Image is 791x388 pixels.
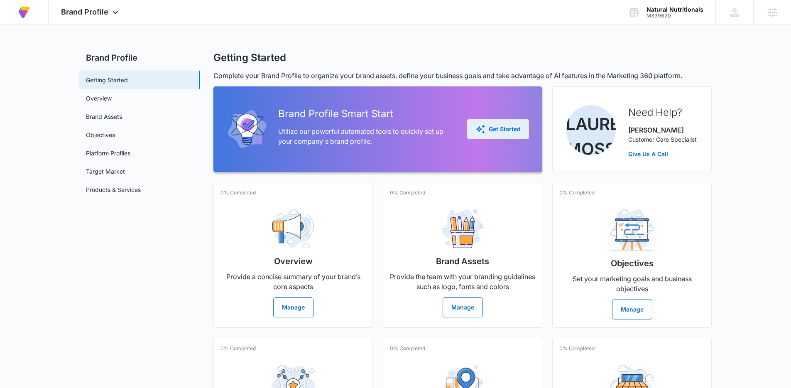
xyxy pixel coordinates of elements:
[17,5,32,20] img: Volusion
[628,125,697,135] p: [PERSON_NAME]
[628,105,697,120] h2: Need Help?
[278,106,454,121] h2: Brand Profile Smart Start
[274,255,313,268] h2: Overview
[559,274,705,294] p: Set your marketing goals and business objectives
[475,124,521,134] div: Get Started
[436,255,489,268] h2: Brand Assets
[86,167,125,176] a: Target Market
[86,185,141,194] a: Products & Services
[628,150,697,158] a: Give Us A Call
[278,126,454,146] p: Utilize our powerful automated tools to quickly set up your company's brand profile.
[559,345,595,352] p: 0% Completed
[220,272,366,292] p: Provide a concise summary of your brand’s core aspects
[79,52,200,64] h2: Brand Profile
[86,130,115,139] a: Objectives
[566,105,616,155] img: Lauren Moss
[390,272,535,292] p: Provide the team with your branding guidelines such as logo, fonts and colors
[611,257,654,270] h2: Objectives
[612,300,652,319] button: Manage
[467,119,529,139] button: Get Started
[86,94,112,103] a: Overview
[647,6,703,13] div: account name
[628,135,697,144] p: Customer Care Specialist
[213,52,286,64] h1: Getting Started
[443,297,483,317] button: Manage
[213,182,373,328] a: 0% CompletedOverviewProvide a concise summary of your brand’s core aspectsManage
[220,189,256,196] p: 0% Completed
[86,76,128,84] a: Getting Started
[552,182,712,328] a: 0% CompletedObjectivesSet your marketing goals and business objectivesManage
[390,189,425,196] p: 0% Completed
[86,149,130,157] a: Platform Profiles
[86,112,122,121] a: Brand Assets
[390,345,425,352] p: 0% Completed
[559,189,595,196] p: 0% Completed
[61,7,108,16] span: Brand Profile
[647,13,703,19] div: account id
[220,345,256,352] p: 0% Completed
[383,182,542,328] a: 0% CompletedBrand AssetsProvide the team with your branding guidelines such as logo, fonts and co...
[273,297,313,317] button: Manage
[213,71,712,81] p: Complete your Brand Profile to organize your brand assets, define your business goals and take ad...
